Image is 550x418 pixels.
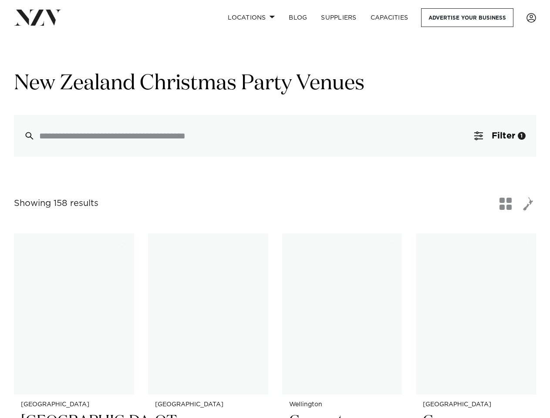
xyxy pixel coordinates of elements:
div: Showing 158 results [14,197,98,210]
span: Filter [492,131,515,140]
a: Advertise your business [421,8,513,27]
button: Filter1 [464,115,536,157]
a: SUPPLIERS [314,8,363,27]
small: Wellington [289,401,395,408]
small: [GEOGRAPHIC_DATA] [21,401,127,408]
a: Capacities [364,8,415,27]
small: [GEOGRAPHIC_DATA] [423,401,529,408]
a: BLOG [282,8,314,27]
div: 1 [518,132,526,140]
a: Locations [221,8,282,27]
h1: New Zealand Christmas Party Venues [14,70,536,98]
img: nzv-logo.png [14,10,61,25]
small: [GEOGRAPHIC_DATA] [155,401,261,408]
